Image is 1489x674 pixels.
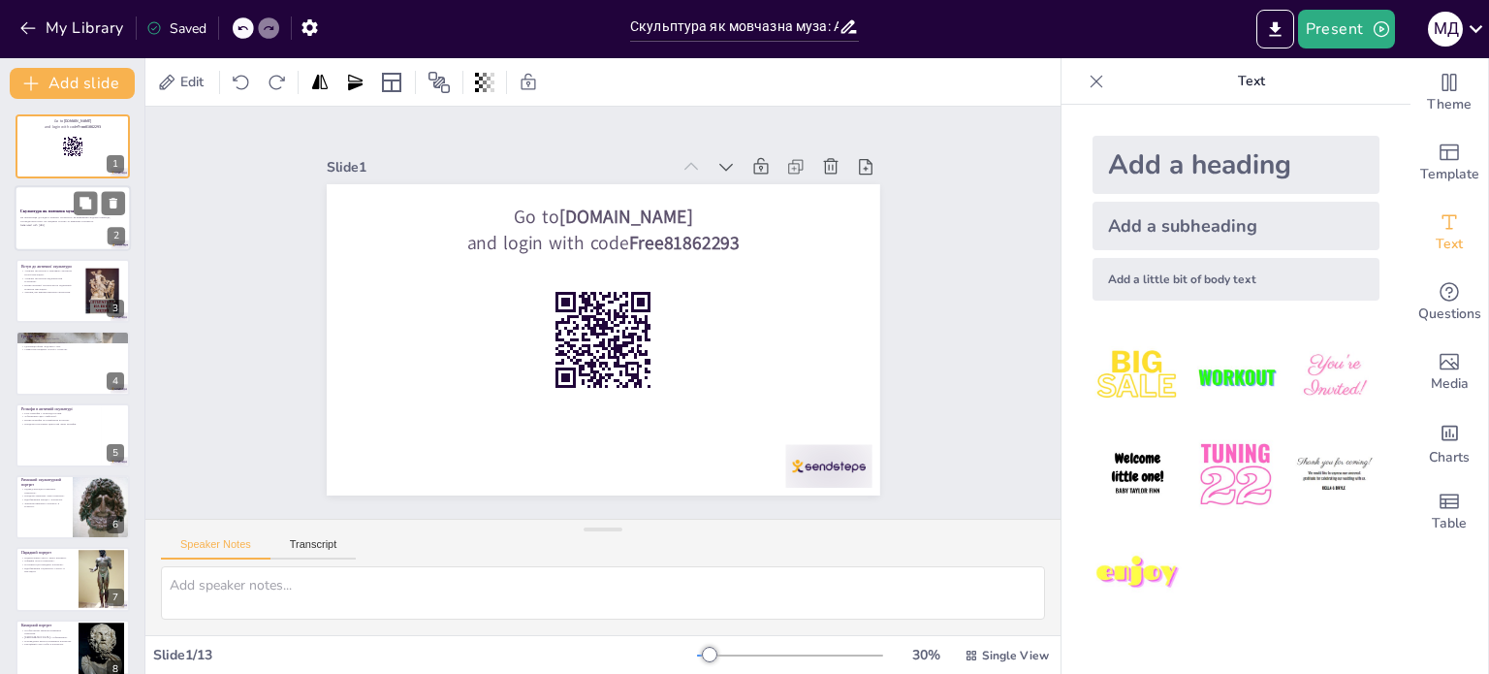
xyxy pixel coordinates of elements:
p: Підкреслення статусу через портрети. [21,556,73,560]
div: 4 [107,372,124,390]
div: 5 [16,403,130,467]
strong: Free81862293 [628,231,739,256]
div: Get real-time input from your audience [1410,268,1488,337]
p: Generated with [URL] [20,224,125,228]
div: Add text boxes [1410,198,1488,268]
p: Техніки, які використовували скульптори. [21,291,73,295]
button: Delete Slide [102,192,125,215]
p: Go to [21,118,124,124]
div: Slide 1 / 13 [153,646,697,664]
button: Present [1298,10,1395,48]
img: 1.jpeg [1093,332,1183,422]
span: Single View [982,648,1049,663]
p: Парадний портрет [21,550,73,556]
p: Індивідуалізація в римських портретах. [21,488,67,495]
p: Go to [354,205,852,231]
strong: Скульптура як мовчазна муза [20,209,74,214]
p: Офіційні пози в портретах. [21,560,73,563]
p: Камерний портрет [21,622,73,627]
p: Антична скульптура є важливою частиною історії мистецтва. [21,270,73,276]
div: 4 [16,331,130,395]
div: Add a little bit of body text [1093,258,1379,301]
button: Add slide [10,68,135,99]
span: Questions [1418,304,1481,325]
p: Реалістичність грецьких статуй. [21,337,124,341]
span: Template [1420,164,1479,185]
div: 2 [108,228,125,245]
div: 6 [107,516,124,533]
span: Edit [176,73,207,91]
p: Вступ до античної скульптури [21,264,73,270]
p: Рельєфи в античній скульптурі [21,405,96,411]
button: М Д [1428,10,1463,48]
span: Media [1431,373,1469,395]
input: Insert title [630,13,839,41]
button: Duplicate Slide [74,192,97,215]
p: Вплив рельєфів на сприйняття культури. [21,418,96,422]
p: Вплив античної скульптури на подальший розвиток мистецтва. [21,283,73,290]
div: 1 [107,155,124,173]
div: Add images, graphics, shapes or video [1410,337,1488,407]
div: Layout [376,67,407,98]
p: Значення римського портрету в культурі. [21,501,67,508]
p: Символізм грецьких статуй у культурі. [21,348,124,352]
div: Add a heading [1093,136,1379,194]
span: Charts [1429,447,1470,468]
div: 3 [16,259,130,323]
strong: [DOMAIN_NAME] [64,118,92,123]
div: М Д [1428,12,1463,47]
p: Особистісний характер камерних портретів. [21,628,73,635]
p: Грецькі статуї [21,334,124,339]
p: Зображення сцен з міфології. [21,414,96,418]
div: Saved [146,19,206,38]
div: 30 % [903,646,949,664]
div: Add ready made slides [1410,128,1488,198]
img: 6.jpeg [1289,430,1379,520]
button: Transcript [270,538,357,560]
div: Slide 1 [327,158,671,177]
p: Римський скульптурний портрет [21,477,67,488]
p: Повсякденне життя в камерних портретах. [21,639,73,643]
div: 3 [107,300,124,317]
strong: [DOMAIN_NAME] [558,205,692,230]
p: Емоційний стан особи в портретах. [21,642,73,646]
div: 1 [16,114,130,178]
p: Ідеалізація форм людського тіла. [21,344,124,348]
span: Table [1432,513,1467,534]
p: and login with code [21,124,124,130]
p: Антична скульптура відзначається естетикою. [21,276,73,283]
div: Change the overall theme [1410,58,1488,128]
button: Export to PowerPoint [1256,10,1294,48]
span: Theme [1427,94,1472,115]
p: Відображення емоцій у портретах. [21,498,67,502]
button: Speaker Notes [161,538,270,560]
div: 6 [16,475,130,539]
p: Увага до деталей в грецьких статуях. [21,341,124,345]
div: Add charts and graphs [1410,407,1488,477]
p: [DEMOGRAPHIC_DATA] у зображеннях. [21,635,73,639]
p: Відображення соціального статусу в мистецтві. [21,566,73,573]
p: Text [1112,58,1391,105]
button: My Library [15,13,132,44]
p: Ця презентація досліджує античну скульптуру як вираження людської природи, зосереджуючи увагу на ... [20,216,125,223]
img: 3.jpeg [1289,332,1379,422]
p: Роль рельєфів у розповіді історій. [21,411,96,415]
p: Передача культурних цінностей через рельєфи. [21,422,96,426]
img: 7.jpeg [1093,529,1183,619]
div: 2 [15,186,131,252]
div: Add a subheading [1093,202,1379,250]
div: 7 [107,589,124,606]
img: 4.jpeg [1093,430,1183,520]
img: 2.jpeg [1190,332,1281,422]
p: Передача характеру через портрети. [21,495,67,498]
span: Text [1436,234,1463,255]
div: 5 [107,444,124,462]
p: and login with code [354,230,852,256]
div: Add a table [1410,477,1488,547]
div: 7 [16,547,130,611]
p: Політичні цілі парадних портретів. [21,563,73,567]
span: Position [428,71,451,94]
img: 5.jpeg [1190,430,1281,520]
